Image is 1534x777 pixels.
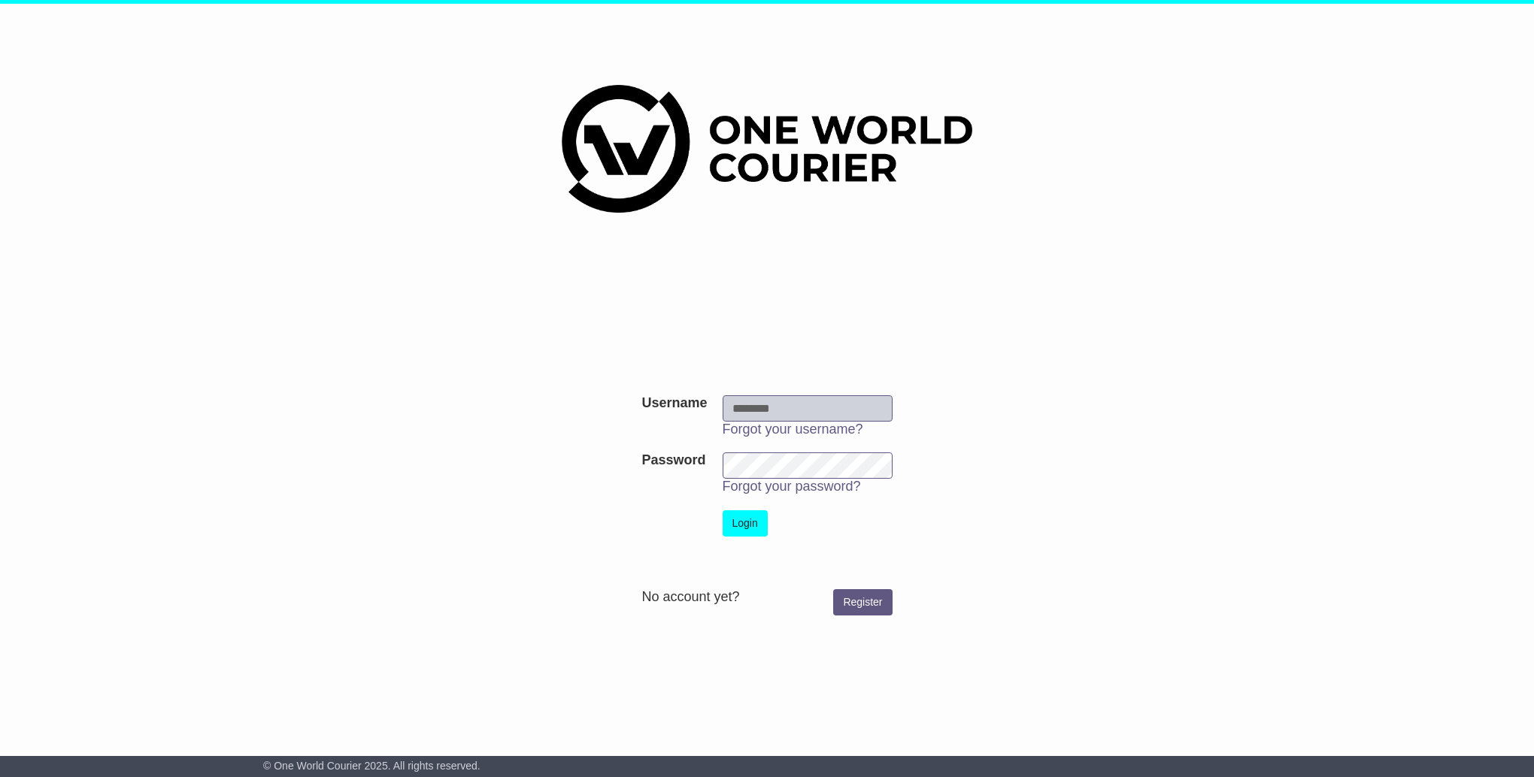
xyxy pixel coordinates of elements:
span: © One World Courier 2025. All rights reserved. [263,760,481,772]
a: Forgot your username? [723,422,863,437]
img: One World [562,85,972,213]
label: Password [641,452,705,469]
a: Register [833,589,892,615]
div: No account yet? [641,589,892,606]
button: Login [723,510,768,537]
label: Username [641,395,707,412]
a: Forgot your password? [723,479,861,494]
